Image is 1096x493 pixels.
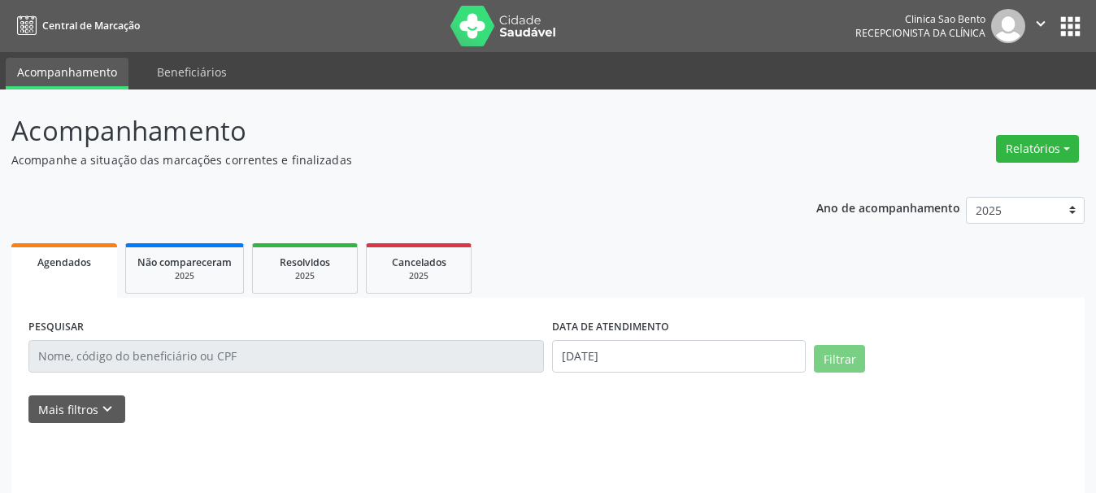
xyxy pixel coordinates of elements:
[146,58,238,86] a: Beneficiários
[264,270,346,282] div: 2025
[28,395,125,424] button: Mais filtroskeyboard_arrow_down
[816,197,960,217] p: Ano de acompanhamento
[280,255,330,269] span: Resolvidos
[42,19,140,33] span: Central de Marcação
[98,400,116,418] i: keyboard_arrow_down
[1056,12,1085,41] button: apps
[28,340,544,373] input: Nome, código do beneficiário ou CPF
[378,270,459,282] div: 2025
[137,270,232,282] div: 2025
[814,345,865,373] button: Filtrar
[1032,15,1050,33] i: 
[991,9,1025,43] img: img
[855,12,985,26] div: Clinica Sao Bento
[11,12,140,39] a: Central de Marcação
[855,26,985,40] span: Recepcionista da clínica
[11,151,763,168] p: Acompanhe a situação das marcações correntes e finalizadas
[37,255,91,269] span: Agendados
[137,255,232,269] span: Não compareceram
[1025,9,1056,43] button: 
[6,58,128,89] a: Acompanhamento
[11,111,763,151] p: Acompanhamento
[28,315,84,340] label: PESQUISAR
[392,255,446,269] span: Cancelados
[552,315,669,340] label: DATA DE ATENDIMENTO
[996,135,1079,163] button: Relatórios
[552,340,806,373] input: Selecione um intervalo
